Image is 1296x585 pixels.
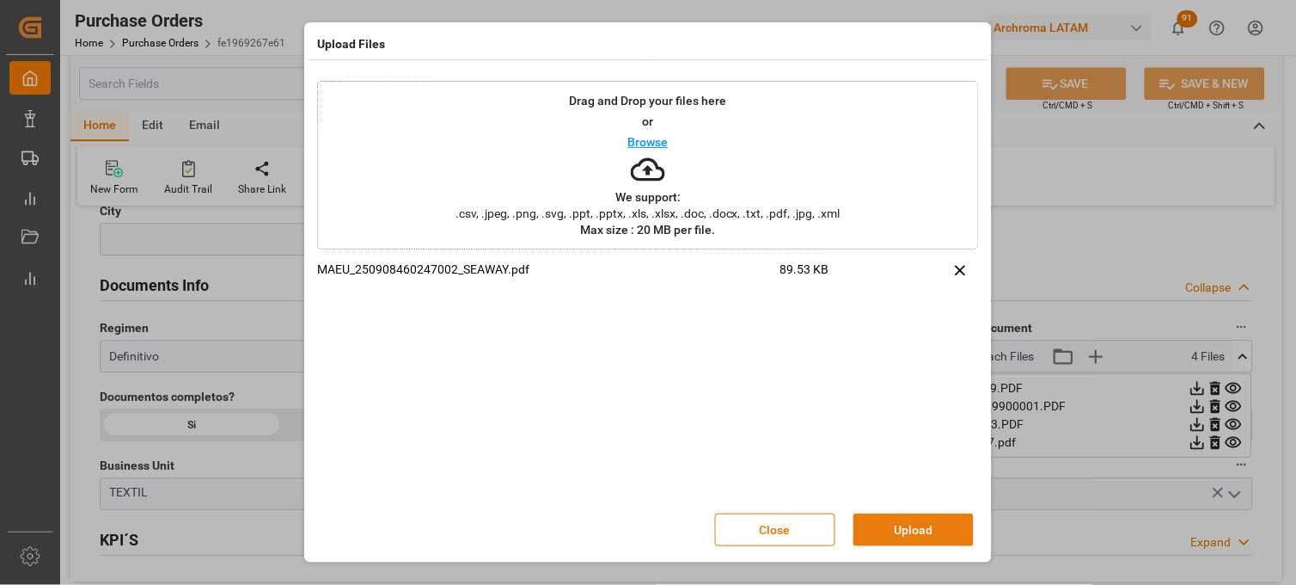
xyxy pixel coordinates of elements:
[780,261,897,291] span: 89.53 KB
[715,514,835,546] button: Close
[581,224,716,236] p: Max size : 20 MB per file.
[570,95,727,107] p: Drag and Drop your files here
[853,514,974,546] button: Upload
[628,136,669,148] p: Browse
[317,35,385,53] h4: Upload Files
[317,81,979,249] div: Drag and Drop your files hereorBrowseWe support:.csv, .jpeg, .png, .svg, .ppt, .pptx, .xls, .xlsx...
[643,115,654,127] p: or
[317,261,780,279] p: MAEU_250908460247002_SEAWAY.pdf
[444,207,852,219] span: .csv, .jpeg, .png, .svg, .ppt, .pptx, .xls, .xlsx, .doc, .docx, .txt, .pdf, .jpg, .xml
[615,191,681,203] p: We support:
